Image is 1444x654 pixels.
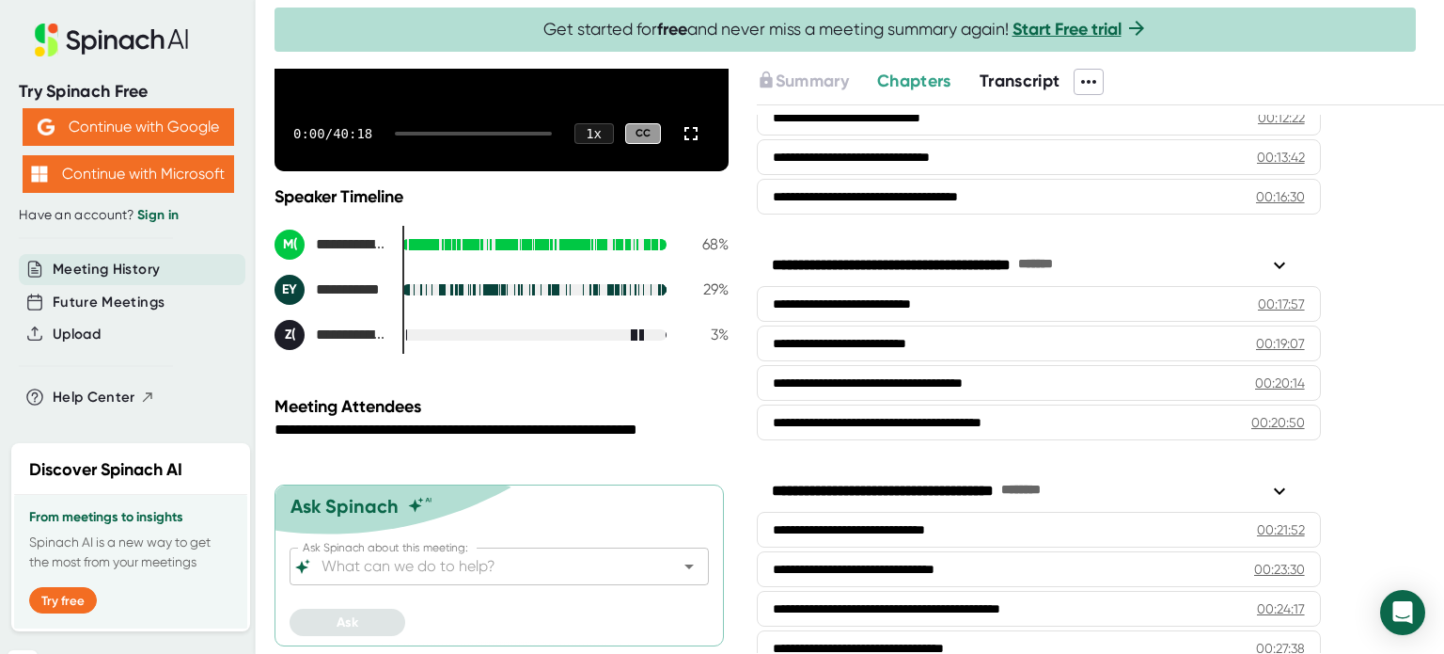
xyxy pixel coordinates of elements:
[275,396,733,417] div: Meeting Attendees
[53,387,135,408] span: Help Center
[1257,148,1305,167] div: 00:13:42
[877,71,951,91] span: Chapters
[53,387,155,408] button: Help Center
[53,292,165,313] button: Future Meetings
[676,553,702,580] button: Open
[275,230,387,260] div: Moser, Travis (DG-PAS)
[290,609,405,636] button: Ask
[625,123,661,145] div: CC
[757,69,849,94] button: Summary
[29,457,182,483] h2: Discover Spinach AI
[1256,334,1305,353] div: 00:19:07
[1258,295,1305,313] div: 00:17:57
[29,587,97,614] button: Try free
[23,108,234,146] button: Continue with Google
[574,123,614,144] div: 1 x
[877,69,951,94] button: Chapters
[1254,560,1305,579] div: 00:23:30
[275,320,305,350] div: Z(
[53,324,101,345] button: Upload
[290,495,399,518] div: Ask Spinach
[23,155,234,193] button: Continue with Microsoft
[19,81,237,103] div: Try Spinach Free
[776,71,849,91] span: Summary
[293,126,372,141] div: 0:00 / 40:18
[1257,520,1305,539] div: 00:21:52
[980,71,1060,91] span: Transcript
[657,19,687,40] b: free
[1257,599,1305,618] div: 00:24:17
[318,553,648,580] input: What can we do to help?
[1255,374,1305,392] div: 00:20:14
[275,275,387,305] div: EDWARD YOUM
[275,275,305,305] div: EY
[1258,108,1305,127] div: 00:12:22
[1380,590,1425,635] div: Open Intercom Messenger
[682,326,729,343] div: 3 %
[275,186,729,207] div: Speaker Timeline
[29,510,232,525] h3: From meetings to insights
[1012,19,1122,40] a: Start Free trial
[980,69,1060,94] button: Transcript
[757,69,877,95] div: Upgrade to access
[682,235,729,253] div: 68 %
[275,230,305,260] div: M(
[38,119,55,136] img: Aehbyd4JwY73AAAAAElFTkSuQmCC
[1251,413,1305,432] div: 00:20:50
[1256,187,1305,206] div: 00:16:30
[275,320,387,350] div: Zokaeiyazdi, Arman (DG-PAS)
[19,207,237,224] div: Have an account?
[29,533,232,572] p: Spinach AI is a new way to get the most from your meetings
[137,207,179,223] a: Sign in
[53,259,160,280] button: Meeting History
[543,19,1148,40] span: Get started for and never miss a meeting summary again!
[682,280,729,298] div: 29 %
[337,614,358,630] span: Ask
